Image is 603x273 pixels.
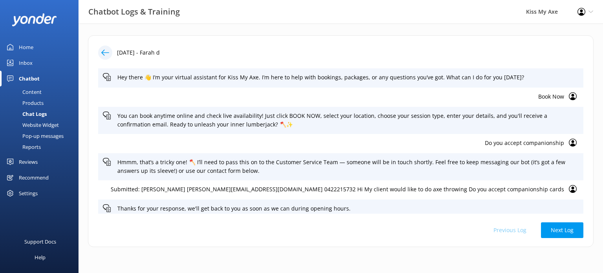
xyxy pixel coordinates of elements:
img: yonder-white-logo.png [12,13,57,26]
a: Reports [5,141,79,152]
a: Content [5,86,79,97]
p: You can book anytime online and check live availability! Just click BOOK NOW, select your locatio... [117,112,579,129]
div: Home [19,39,33,55]
h3: Chatbot Logs & Training [88,5,180,18]
a: Chat Logs [5,108,79,119]
p: Do you accept companionship [103,139,564,147]
div: Reports [5,141,41,152]
div: Reviews [19,154,38,170]
div: Recommend [19,170,49,185]
a: Pop-up messages [5,130,79,141]
div: Support Docs [24,234,56,249]
div: Website Widget [5,119,59,130]
p: Hmmm, that’s a tricky one! 🪓 I’ll need to pass this on to the Customer Service Team — someone wil... [117,158,579,176]
p: [DATE] - Farah d [117,48,160,57]
a: Products [5,97,79,108]
div: Help [35,249,46,265]
p: Hey there 👋 I’m your virtual assistant for Kiss My Axe. I’m here to help with bookings, packages,... [117,73,579,82]
div: Content [5,86,42,97]
button: Next Log [541,222,583,238]
p: Thanks for your response, we'll get back to you as soon as we can during opening hours. [117,204,579,213]
div: Products [5,97,44,108]
p: Submitted: [PERSON_NAME] [PERSON_NAME][EMAIL_ADDRESS][DOMAIN_NAME] 0422215732 Hi My client would ... [103,185,564,194]
div: Settings [19,185,38,201]
div: Pop-up messages [5,130,64,141]
p: Book Now [103,92,564,101]
div: Inbox [19,55,33,71]
div: Chat Logs [5,108,47,119]
a: Website Widget [5,119,79,130]
div: Chatbot [19,71,40,86]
